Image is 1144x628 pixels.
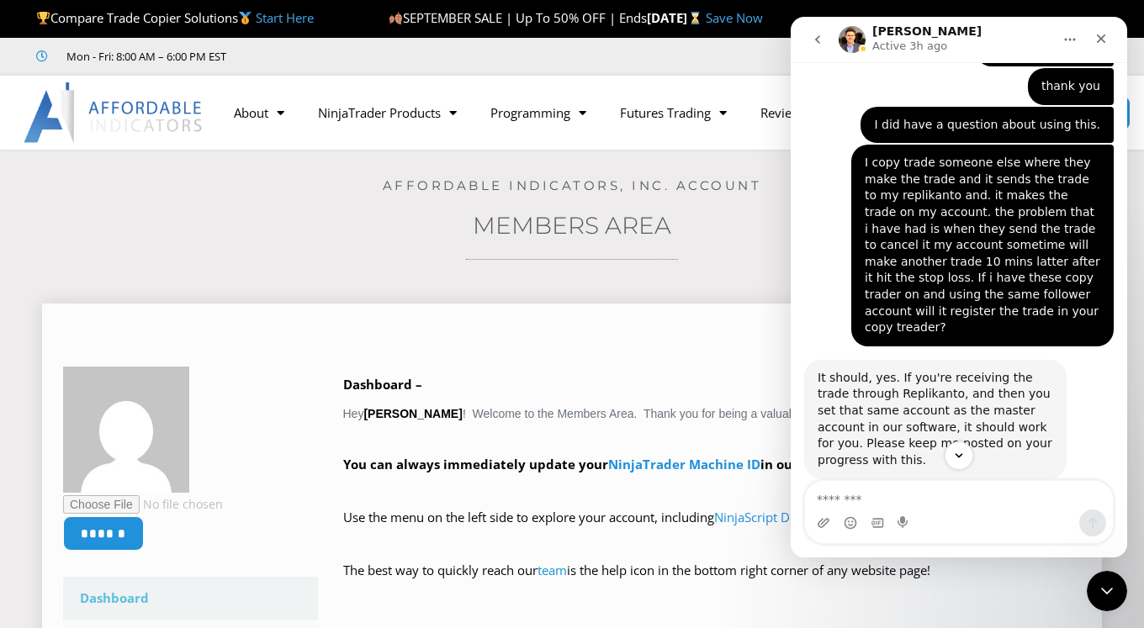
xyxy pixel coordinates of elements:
strong: [PERSON_NAME] [363,407,462,420]
a: Futures Trading [603,93,744,132]
a: Start Here [256,9,314,26]
a: Save Now [706,9,763,26]
iframe: Customer reviews powered by Trustpilot [250,48,502,65]
a: Reviews [744,93,824,132]
span: SEPTEMBER SALE | Up To 50% OFF | Ends [389,9,647,26]
p: Use the menu on the left side to explore your account, including and . [343,506,1082,553]
iframe: Intercom live chat [791,17,1127,557]
a: About [217,93,301,132]
img: LogoAI | Affordable Indicators – NinjaTrader [24,82,204,143]
a: Affordable Indicators, Inc. Account [383,177,762,193]
a: NinjaScript Downloads [714,509,846,525]
a: NinjaTrader Products [301,93,474,132]
img: 🥇 [239,12,252,24]
div: Hey ! Welcome to the Members Area. Thank you for being a valuable customer! [343,373,1082,606]
a: Programming [474,93,603,132]
span: Compare Trade Copier Solutions [36,9,314,26]
nav: Menu [217,93,892,132]
a: team [538,562,567,578]
img: ⌛ [689,12,702,24]
span: Mon - Fri: 8:00 AM – 6:00 PM EST [62,46,226,66]
img: 43b79294152b9db9793a607e7153be2daf7aa8806263d98ad70da66579c29b20 [63,367,189,493]
strong: You can always immediately update your in our licensing database. [343,456,924,472]
a: NinjaTrader Machine ID [608,456,760,472]
img: 🏆 [37,12,50,24]
b: Dashboard – [343,376,422,393]
strong: [DATE] [647,9,705,26]
a: Dashboard [63,577,318,620]
iframe: Intercom live chat [1087,571,1127,611]
img: 🍂 [389,12,402,24]
p: The best way to quickly reach our is the help icon in the bottom right corner of any website page! [343,559,1082,606]
a: Members Area [473,211,671,240]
